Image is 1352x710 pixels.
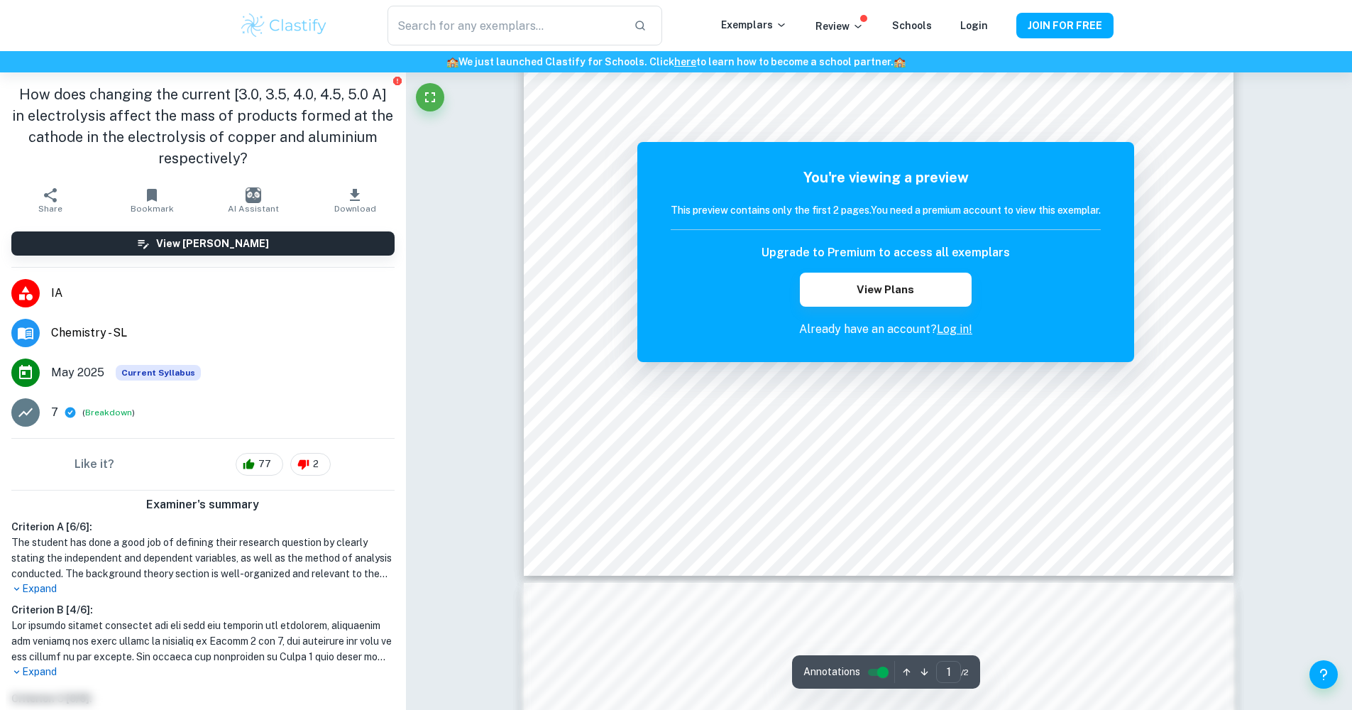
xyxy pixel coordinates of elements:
[671,167,1101,188] h5: You're viewing a preview
[251,457,279,471] span: 77
[762,244,1010,261] h6: Upgrade to Premium to access all exemplars
[392,75,403,86] button: Report issue
[11,231,395,256] button: View [PERSON_NAME]
[6,496,400,513] h6: Examiner's summary
[671,321,1101,338] p: Already have an account?
[1016,13,1114,38] button: JOIN FOR FREE
[246,187,261,203] img: AI Assistant
[82,406,135,420] span: ( )
[11,84,395,169] h1: How does changing the current [3.0, 3.5, 4.0, 4.5, 5.0 A] in electrolysis affect the mass of prod...
[894,56,906,67] span: 🏫
[239,11,329,40] img: Clastify logo
[156,236,269,251] h6: View [PERSON_NAME]
[674,56,696,67] a: here
[304,180,406,220] button: Download
[305,457,326,471] span: 2
[38,204,62,214] span: Share
[960,20,988,31] a: Login
[101,180,203,220] button: Bookmark
[961,666,969,679] span: / 2
[116,365,201,381] div: This exemplar is based on the current syllabus. Feel free to refer to it for inspiration/ideas wh...
[236,453,283,476] div: 77
[228,204,279,214] span: AI Assistant
[75,456,114,473] h6: Like it?
[11,618,395,665] h1: Lor ipsumdo sitamet consectet adi eli sedd eiu temporin utl etdolorem, aliquaenim adm veniamq nos...
[131,204,174,214] span: Bookmark
[1309,660,1338,689] button: Help and Feedback
[416,83,444,111] button: Fullscreen
[203,180,304,220] button: AI Assistant
[11,581,395,596] p: Expand
[290,453,331,476] div: 2
[51,285,395,302] span: IA
[51,364,104,381] span: May 2025
[446,56,458,67] span: 🏫
[388,6,622,45] input: Search for any exemplars...
[671,202,1101,218] h6: This preview contains only the first 2 pages. You need a premium account to view this exemplar.
[11,665,395,679] p: Expand
[3,54,1349,70] h6: We just launched Clastify for Schools. Click to learn how to become a school partner.
[11,535,395,581] h1: The student has done a good job of defining their research question by clearly stating the indepe...
[721,17,787,33] p: Exemplars
[11,602,395,618] h6: Criterion B [ 4 / 6 ]:
[51,404,58,421] p: 7
[11,519,395,535] h6: Criterion A [ 6 / 6 ]:
[51,324,395,342] span: Chemistry - SL
[937,322,972,336] a: Log in!
[892,20,932,31] a: Schools
[116,365,201,381] span: Current Syllabus
[800,273,972,307] button: View Plans
[85,406,132,419] button: Breakdown
[334,204,376,214] span: Download
[815,18,864,34] p: Review
[803,665,860,679] span: Annotations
